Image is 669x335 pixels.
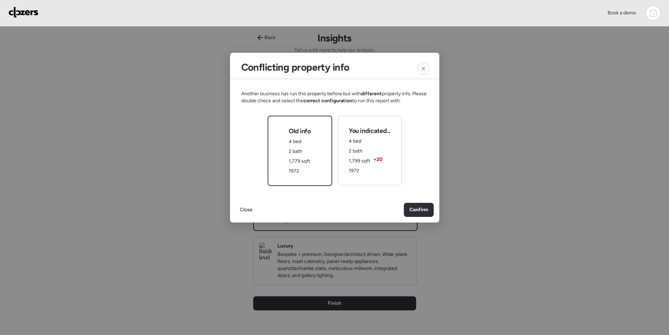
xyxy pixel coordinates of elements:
[349,158,370,164] span: 1,799 sqft
[289,148,302,154] span: 2 bath
[349,138,361,144] span: 4 bed
[349,168,359,174] span: 1972
[8,7,39,18] img: Logo
[349,148,362,154] span: 2 bath
[241,90,428,104] span: Another business has run this property before but with property info. Please double check and sel...
[240,206,252,213] span: Close
[373,156,382,163] span: + 20
[289,158,310,164] span: 1,779 sqft
[303,98,352,104] span: correct configuration
[289,138,301,144] span: 4 bed
[608,10,636,16] span: Book a demo
[289,127,310,135] span: Old info
[349,127,391,135] span: You indicated...
[241,61,349,73] h2: Conflicting property info
[289,168,299,174] span: 1972
[361,91,382,97] span: different
[409,206,428,213] span: Confirm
